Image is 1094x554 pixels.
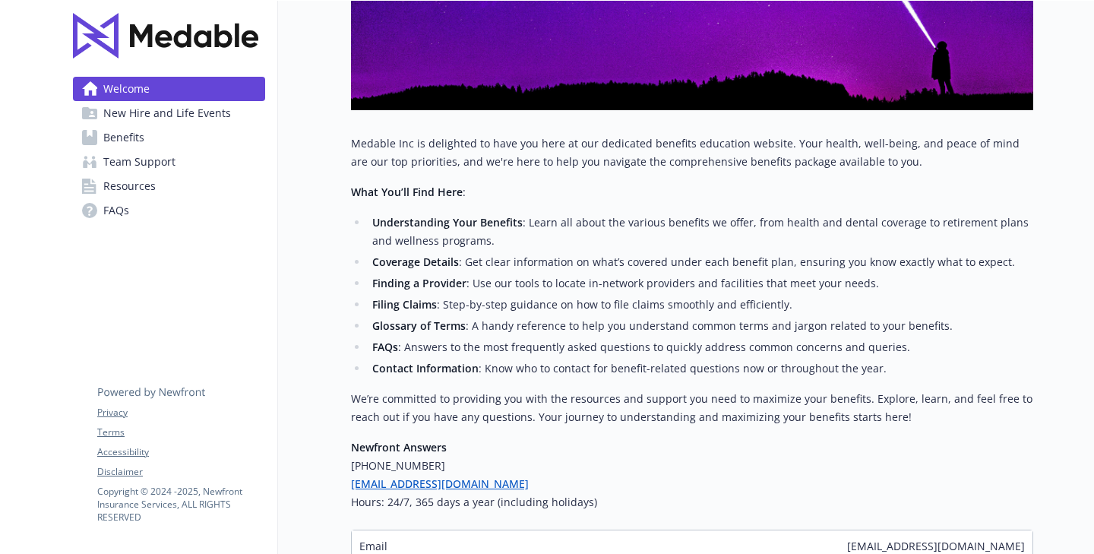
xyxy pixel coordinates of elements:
span: Resources [103,174,156,198]
strong: FAQs [372,340,398,354]
p: We’re committed to providing you with the resources and support you need to maximize your benefit... [351,390,1033,426]
a: Terms [97,426,264,439]
span: [EMAIL_ADDRESS][DOMAIN_NAME] [847,538,1025,554]
strong: Glossary of Terms [372,318,466,333]
span: Team Support [103,150,175,174]
h5: Hours: 24/7, 365 days a year (including holidays)​ [351,493,1033,511]
li: : Step-by-step guidance on how to file claims smoothly and efficiently. [368,296,1033,314]
a: FAQs [73,198,265,223]
a: New Hire and Life Events [73,101,265,125]
a: Benefits [73,125,265,150]
li: : Answers to the most frequently asked questions to quickly address common concerns and queries. [368,338,1033,356]
strong: Newfront Answers [351,440,447,454]
li: : Know who to contact for benefit-related questions now or throughout the year. [368,359,1033,378]
strong: Contact Information [372,361,479,375]
p: : [351,183,1033,201]
span: New Hire and Life Events [103,101,231,125]
strong: Coverage Details [372,255,459,269]
h5: [PHONE_NUMBER] [351,457,1033,475]
p: Copyright © 2024 - 2025 , Newfront Insurance Services, ALL RIGHTS RESERVED [97,485,264,524]
a: Welcome [73,77,265,101]
a: Resources [73,174,265,198]
strong: Finding a Provider [372,276,466,290]
a: Accessibility [97,445,264,459]
span: Benefits [103,125,144,150]
li: : Learn all about the various benefits we offer, from health and dental coverage to retirement pl... [368,214,1033,250]
span: Email [359,538,387,554]
a: Team Support [73,150,265,174]
strong: What You’ll Find Here [351,185,463,199]
a: [EMAIL_ADDRESS][DOMAIN_NAME] [351,476,529,491]
p: Medable Inc is delighted to have you here at our dedicated benefits education website. Your healt... [351,135,1033,171]
strong: Filing Claims [372,297,437,312]
a: Disclaimer [97,465,264,479]
span: Welcome [103,77,150,101]
a: Privacy [97,406,264,419]
span: FAQs [103,198,129,223]
li: : A handy reference to help you understand common terms and jargon related to your benefits. [368,317,1033,335]
li: : Get clear information on what’s covered under each benefit plan, ensuring you know exactly what... [368,253,1033,271]
strong: Understanding Your Benefits [372,215,523,230]
li: : Use our tools to locate in-network providers and facilities that meet your needs. [368,274,1033,293]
